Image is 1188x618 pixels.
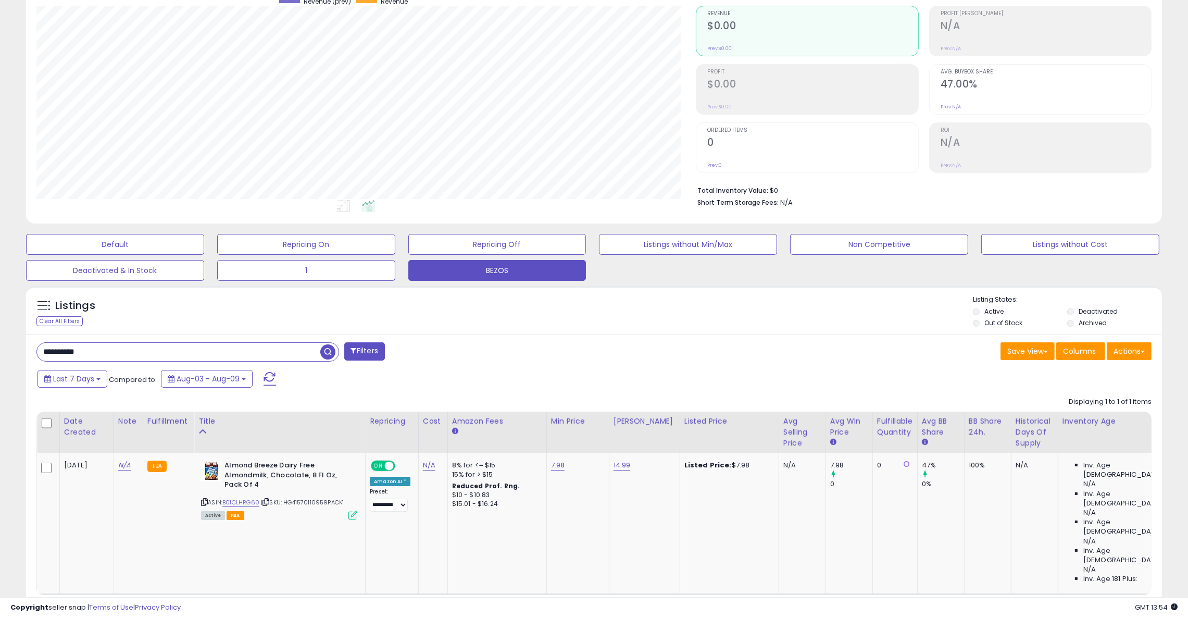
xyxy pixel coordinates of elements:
[344,342,385,361] button: Filters
[780,197,793,207] span: N/A
[1107,342,1152,360] button: Actions
[941,137,1151,151] h2: N/A
[452,481,520,490] b: Reduced Prof. Rng.
[1079,307,1118,316] label: Deactivated
[1083,489,1179,508] span: Inv. Age [DEMOGRAPHIC_DATA]:
[707,45,732,52] small: Prev: $0.00
[697,183,1144,196] li: $0
[201,511,225,520] span: All listings currently available for purchase on Amazon
[10,602,48,612] strong: Copyright
[261,498,344,506] span: | SKU: HG41570110959PACK1
[877,461,909,470] div: 0
[147,416,190,427] div: Fulfillment
[922,461,964,470] div: 47%
[109,375,157,385] span: Compared to:
[201,461,222,481] img: 51QcHfC+LbL._SL40_.jpg
[941,162,961,168] small: Prev: N/A
[370,488,410,512] div: Preset:
[684,461,771,470] div: $7.98
[423,460,435,471] a: N/A
[161,370,253,388] button: Aug-03 - Aug-09
[969,416,1007,438] div: BB Share 24h.
[37,370,107,388] button: Last 7 Days
[408,234,586,255] button: Repricing Off
[452,427,458,436] small: Amazon Fees.
[941,69,1151,75] span: Avg. Buybox Share
[370,416,414,427] div: Repricing
[830,416,868,438] div: Avg Win Price
[614,416,676,427] div: [PERSON_NAME]
[372,462,385,471] span: ON
[147,461,167,472] small: FBA
[1079,318,1107,327] label: Archived
[10,603,181,613] div: seller snap | |
[452,461,539,470] div: 8% for <= $15
[614,460,631,471] a: 14.99
[922,479,964,489] div: 0%
[877,416,913,438] div: Fulfillable Quantity
[1056,342,1105,360] button: Columns
[707,128,918,133] span: Ordered Items
[201,461,357,518] div: ASIN:
[830,479,872,489] div: 0
[1083,546,1179,565] span: Inv. Age [DEMOGRAPHIC_DATA]-180:
[53,374,94,384] span: Last 7 Days
[1083,508,1096,517] span: N/A
[26,260,204,281] button: Deactivated & In Stock
[1083,461,1179,479] span: Inv. Age [DEMOGRAPHIC_DATA]:
[969,461,1003,470] div: 100%
[707,137,918,151] h2: 0
[1001,342,1055,360] button: Save View
[452,491,539,500] div: $10 - $10.83
[1062,416,1182,427] div: Inventory Age
[941,11,1151,17] span: Profit [PERSON_NAME]
[1063,346,1096,356] span: Columns
[973,295,1162,305] p: Listing States:
[118,460,131,471] a: N/A
[922,438,928,447] small: Avg BB Share.
[599,234,777,255] button: Listings without Min/Max
[1016,416,1054,449] div: Historical Days Of Supply
[55,299,95,313] h5: Listings
[941,78,1151,92] h2: 47.00%
[36,316,83,326] div: Clear All Filters
[830,461,872,470] div: 7.98
[707,104,732,110] small: Prev: $0.00
[1083,537,1096,546] span: N/A
[783,461,818,470] div: N/A
[224,461,351,492] b: Almond Breeze Dairy Free Almondmilk, Chocolate, 8 Fl Oz, Pack Of 4
[1083,574,1138,584] span: Inv. Age 181 Plus:
[697,186,768,195] b: Total Inventory Value:
[89,602,133,612] a: Terms of Use
[922,416,960,438] div: Avg BB Share
[707,69,918,75] span: Profit
[423,416,443,427] div: Cost
[394,462,410,471] span: OFF
[981,234,1159,255] button: Listings without Cost
[941,20,1151,34] h2: N/A
[830,438,836,447] small: Avg Win Price.
[684,460,732,470] b: Listed Price:
[64,416,109,438] div: Date Created
[1083,565,1096,574] span: N/A
[452,416,542,427] div: Amazon Fees
[707,162,722,168] small: Prev: 0
[227,511,244,520] span: FBA
[1083,479,1096,489] span: N/A
[707,78,918,92] h2: $0.00
[217,260,395,281] button: 1
[1135,602,1178,612] span: 2025-08-18 13:54 GMT
[217,234,395,255] button: Repricing On
[452,470,539,479] div: 15% for > $15
[941,128,1151,133] span: ROI
[790,234,968,255] button: Non Competitive
[984,318,1022,327] label: Out of Stock
[408,260,586,281] button: BEZOS
[1069,397,1152,407] div: Displaying 1 to 1 of 1 items
[984,307,1004,316] label: Active
[707,20,918,34] h2: $0.00
[551,460,565,471] a: 7.98
[707,11,918,17] span: Revenue
[941,104,961,110] small: Prev: N/A
[64,461,106,470] div: [DATE]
